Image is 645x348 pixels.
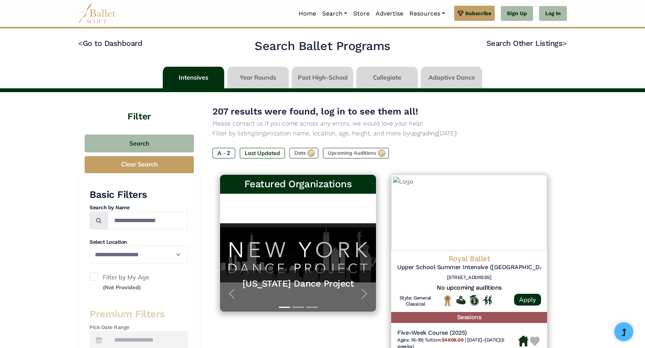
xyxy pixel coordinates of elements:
[240,148,285,158] label: Last Updated
[397,284,541,292] h5: No upcoming auditions
[397,337,422,343] span: Ages: 16-19
[85,135,194,152] button: Search
[290,67,355,88] li: Post High-School
[397,329,518,337] h5: Five-Week Course (2025)
[406,6,448,22] a: Resources
[212,106,418,117] span: 207 results were found, log in to see them all!
[296,6,319,22] a: Home
[108,212,188,229] input: Search by names...
[514,294,541,306] a: Apply
[90,273,188,292] label: Filter by My Age
[228,202,368,304] a: [US_STATE] Dance ProjectThis program is all about helping dancers launch their careers—no matter ...
[469,295,479,306] img: Offers Scholarship
[255,38,390,54] h2: Search Ballet Programs
[226,67,290,88] li: Year Rounds
[90,238,188,246] h4: Select Location
[212,119,555,129] p: Please contact us if you come across any errors, we would love your help!
[78,92,200,123] h4: Filter
[501,6,533,21] a: Sign Up
[85,156,194,173] button: Clear Search
[518,335,529,347] img: Housing Available
[425,337,465,343] span: Tuition:
[212,148,235,158] label: A - Z
[90,308,188,321] h3: Premium Filters
[442,337,463,343] b: $4608.00
[226,178,370,191] h3: Featured Organizations
[456,296,466,304] img: Offers Financial Aid
[397,274,541,281] h6: [STREET_ADDRESS]
[78,38,83,48] code: <
[410,130,438,137] a: upgrading
[443,295,452,307] img: National
[279,303,290,312] button: Slide 1
[465,9,491,17] span: Subscribe
[483,295,492,305] img: In Person
[486,39,567,48] a: Search Other Listings>
[397,254,541,263] h4: Royal Ballet
[228,202,368,213] h5: [US_STATE] Dance Project
[391,175,547,251] img: Logo
[419,67,484,88] li: Adaptive Dance
[293,303,304,312] button: Slide 2
[228,278,368,290] a: [US_STATE] Dance Project
[458,9,464,17] img: gem.svg
[397,263,541,271] h5: Upper School Summer Intensive ([GEOGRAPHIC_DATA]): 2025
[319,6,350,22] a: Search
[90,188,188,201] h3: Basic Filters
[355,67,419,88] li: Collegiate
[78,39,142,48] a: <Go to Dashboard
[103,284,141,291] small: (Not Provided)
[90,324,188,331] h4: Pick Date Range
[90,204,188,212] h4: Search by Name
[454,6,495,21] a: Subscribe
[350,6,373,22] a: Store
[289,148,318,158] label: Date
[212,129,555,138] p: Filter by listing/organization name, location, age, height, and more by [DATE]!
[397,295,433,308] h6: General Classical
[306,303,318,312] button: Slide 3
[391,312,547,323] h5: Sessions
[373,6,406,22] a: Advertise
[562,38,567,48] code: >
[539,6,567,21] a: Log In
[530,337,540,346] img: Heart
[161,67,226,88] li: Intensives
[323,148,389,158] label: Upcoming Auditions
